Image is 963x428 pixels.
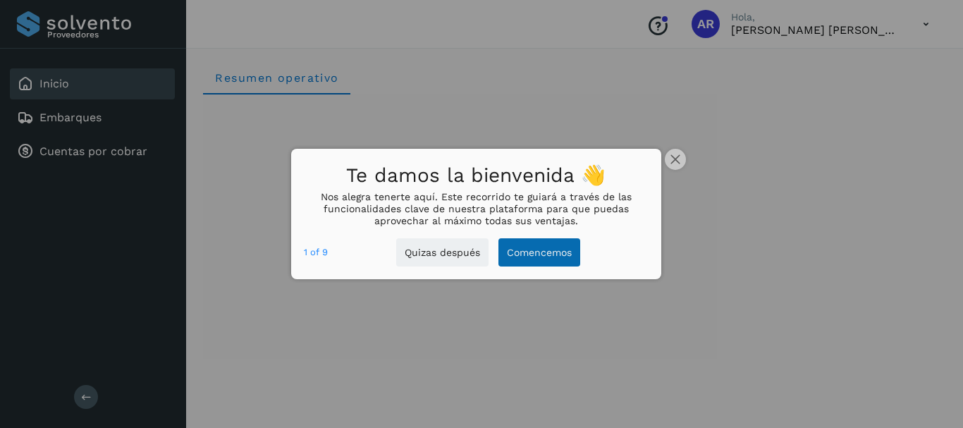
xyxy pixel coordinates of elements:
[304,191,648,226] p: Nos alegra tenerte aquí. Este recorrido te guiará a través de las funcionalidades clave de nuestr...
[665,149,686,170] button: close,
[304,245,328,260] div: 1 of 9
[396,238,489,267] button: Quizas después
[498,238,580,267] button: Comencemos
[291,149,661,280] div: Te damos la bienvenida 👋Nos alegra tenerte aquí. Este recorrido te guiará a través de las funcion...
[304,160,648,192] h1: Te damos la bienvenida 👋
[304,245,328,260] div: step 1 of 9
